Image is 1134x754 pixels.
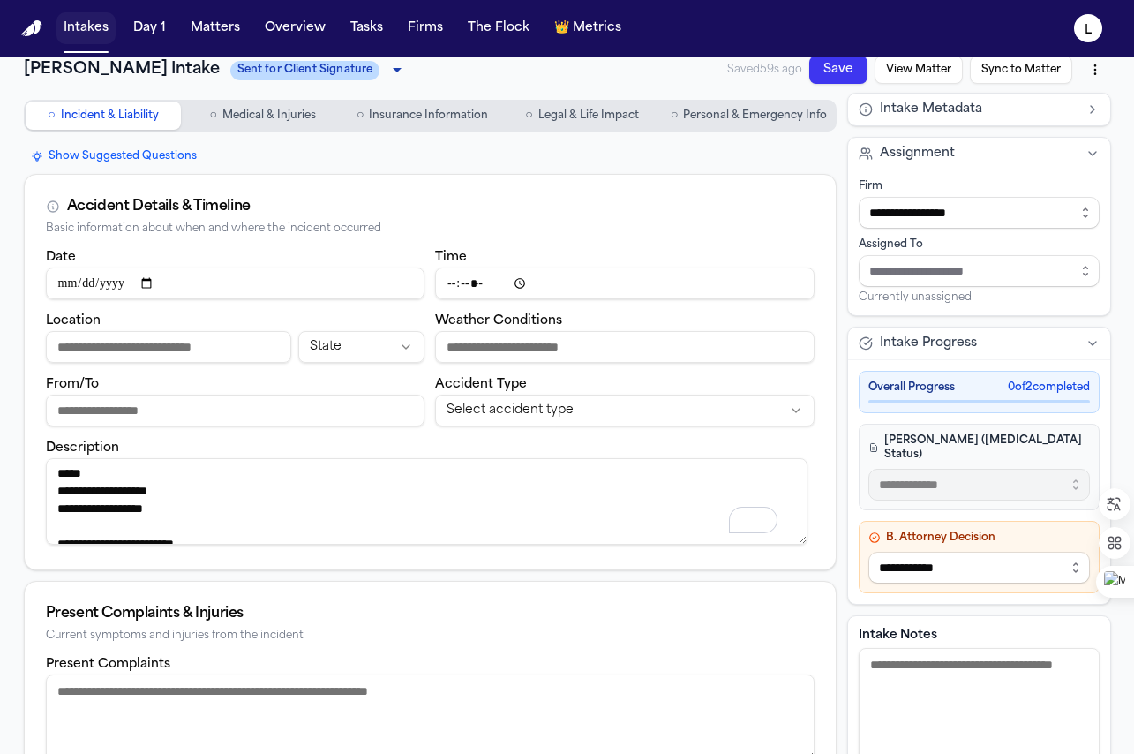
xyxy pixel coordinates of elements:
button: Day 1 [126,12,173,44]
input: Incident date [46,268,425,299]
span: 0 of 2 completed [1008,381,1090,395]
textarea: To enrich screen reader interactions, please activate Accessibility in Grammarly extension settings [46,458,808,545]
button: More actions [1079,54,1111,86]
label: Date [46,251,76,264]
div: Basic information about when and where the incident occurred [46,222,815,236]
span: Insurance Information [369,109,488,123]
span: Legal & Life Impact [538,109,639,123]
h4: [PERSON_NAME] ([MEDICAL_DATA] Status) [868,434,1090,462]
span: Sent for Client Signature [230,61,380,80]
button: Go to Personal & Emergency Info [664,102,834,130]
label: From/To [46,378,99,391]
input: From/To destination [46,395,425,426]
span: Medical & Injuries [222,109,316,123]
button: Assignment [848,138,1110,170]
span: Saved 59s ago [727,63,802,77]
button: Sync to Matter [970,56,1072,84]
span: ○ [671,107,678,124]
label: Intake Notes [859,627,1100,645]
button: Save [809,56,867,84]
label: Present Complaints [46,658,170,671]
div: Firm [859,179,1100,193]
span: Incident & Liability [61,109,159,123]
input: Incident location [46,331,291,363]
label: Weather Conditions [435,314,562,328]
button: Intakes [56,12,116,44]
button: Matters [184,12,247,44]
button: Overview [258,12,333,44]
div: Current symptoms and injuries from the incident [46,630,815,643]
button: crownMetrics [547,12,628,44]
button: Tasks [343,12,390,44]
div: Assigned To [859,238,1100,252]
span: Intake Progress [880,335,977,352]
h4: B. Attorney Decision [868,531,1090,545]
span: Currently unassigned [859,290,972,305]
input: Incident time [435,268,815,299]
button: Firms [401,12,450,44]
div: Accident Details & Timeline [67,196,251,217]
input: Weather conditions [435,331,815,363]
button: Go to Legal & Life Impact [504,102,660,130]
div: Present Complaints & Injuries [46,603,815,624]
h1: [PERSON_NAME] Intake [24,57,220,82]
label: Description [46,441,119,455]
button: Intake Metadata [848,94,1110,125]
span: ○ [48,107,55,124]
label: Time [435,251,467,264]
button: The Flock [461,12,537,44]
span: ○ [357,107,364,124]
input: Assign to staff member [859,255,1100,287]
label: Accident Type [435,378,527,391]
button: Show Suggested Questions [24,146,204,167]
button: Go to Insurance Information [344,102,500,130]
button: Go to Medical & Injuries [184,102,341,130]
button: View Matter [875,56,963,84]
button: Intake Progress [848,328,1110,359]
button: Go to Incident & Liability [26,102,182,130]
img: Finch Logo [21,20,42,37]
span: Overall Progress [868,381,955,395]
span: Assignment [880,145,955,162]
span: ○ [525,107,532,124]
button: Incident state [298,331,424,363]
label: Location [46,314,101,328]
input: Select firm [859,197,1100,229]
span: ○ [210,107,217,124]
div: Update intake status [230,57,409,82]
span: Personal & Emergency Info [683,109,827,123]
span: Intake Metadata [880,101,982,118]
a: Home [21,20,42,37]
